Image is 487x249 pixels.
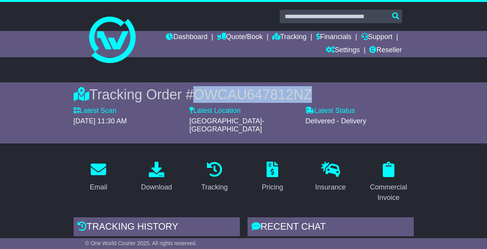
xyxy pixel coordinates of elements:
[193,87,312,102] span: OWCAU647812NZ
[74,117,127,125] span: [DATE] 11:30 AM
[217,31,263,44] a: Quote/Book
[305,117,366,125] span: Delivered - Delivery
[326,44,360,57] a: Settings
[369,44,402,57] a: Reseller
[363,159,414,206] a: Commercial Invoice
[189,107,241,115] label: Latest Location
[74,217,240,238] div: Tracking history
[310,159,351,195] a: Insurance
[141,182,172,193] div: Download
[90,182,107,193] div: Email
[201,182,228,193] div: Tracking
[136,159,177,195] a: Download
[316,31,351,44] a: Financials
[85,159,112,195] a: Email
[248,217,414,238] div: RECENT CHAT
[315,182,346,193] div: Insurance
[262,182,283,193] div: Pricing
[368,182,409,203] div: Commercial Invoice
[361,31,392,44] a: Support
[257,159,288,195] a: Pricing
[74,86,414,103] div: Tracking Order #
[272,31,306,44] a: Tracking
[85,240,197,246] span: © One World Courier 2025. All rights reserved.
[166,31,207,44] a: Dashboard
[196,159,233,195] a: Tracking
[189,117,264,133] span: [GEOGRAPHIC_DATA]-[GEOGRAPHIC_DATA]
[305,107,355,115] label: Latest Status
[74,107,117,115] label: Latest Scan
